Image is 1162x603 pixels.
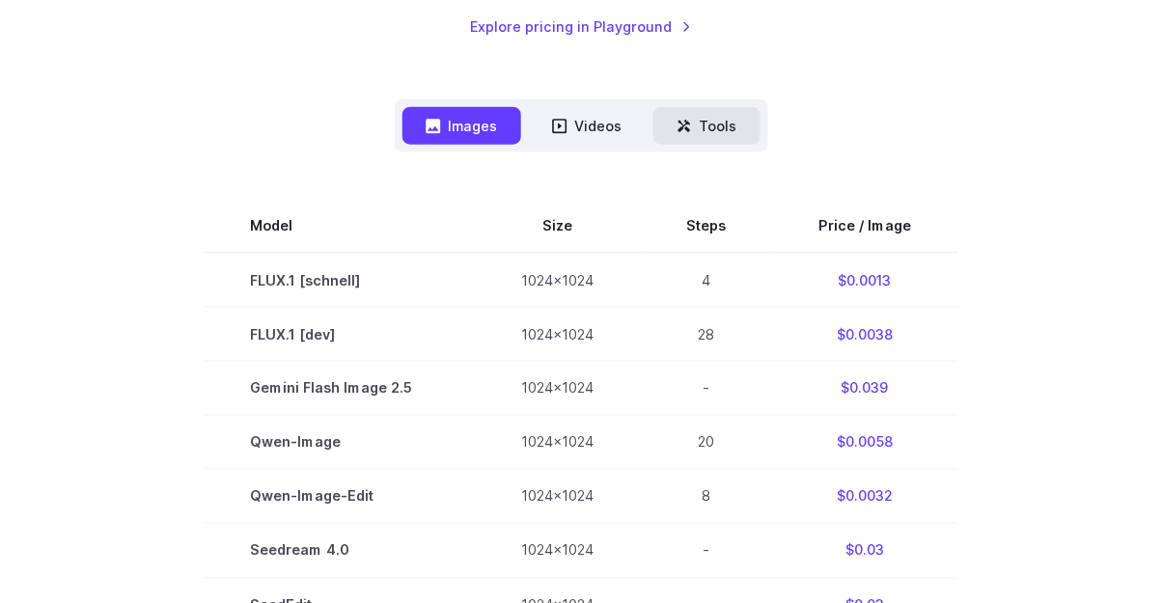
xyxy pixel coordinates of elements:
th: Steps [641,199,773,253]
td: 1024x1024 [476,470,641,524]
th: Model [205,199,476,253]
td: $0.03 [773,524,958,578]
th: Size [476,199,641,253]
th: Price / Image [773,199,958,253]
td: $0.0032 [773,470,958,524]
td: 1024x1024 [476,524,641,578]
button: Videos [529,107,646,145]
td: FLUX.1 [schnell] [205,253,476,308]
td: $0.0058 [773,416,958,470]
a: Explore pricing in Playground [471,15,692,38]
td: $0.039 [773,362,958,416]
td: 1024x1024 [476,416,641,470]
td: $0.0038 [773,308,958,362]
td: 1024x1024 [476,253,641,308]
td: 1024x1024 [476,362,641,416]
td: - [641,524,773,578]
td: 8 [641,470,773,524]
td: FLUX.1 [dev] [205,308,476,362]
td: 20 [641,416,773,470]
button: Tools [653,107,761,145]
td: Seedream 4.0 [205,524,476,578]
td: 4 [641,253,773,308]
td: 1024x1024 [476,308,641,362]
td: Qwen-Image [205,416,476,470]
td: Qwen-Image-Edit [205,470,476,524]
button: Images [402,107,521,145]
td: 28 [641,308,773,362]
td: - [641,362,773,416]
span: Gemini Flash Image 2.5 [251,377,429,399]
td: $0.0013 [773,253,958,308]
